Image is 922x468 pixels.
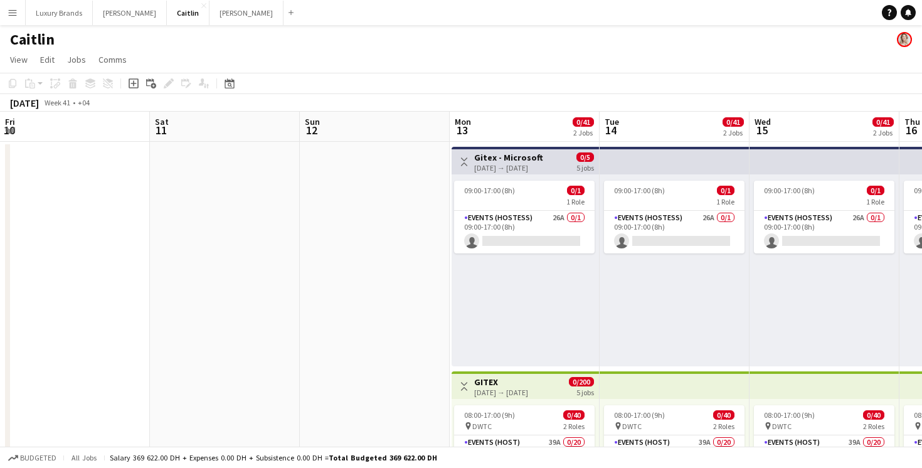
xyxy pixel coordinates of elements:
[474,376,528,388] h3: GITEX
[455,116,471,127] span: Mon
[604,181,744,253] app-job-card: 09:00-17:00 (8h)0/11 RoleEvents (Hostess)26A0/109:00-17:00 (8h)
[26,1,93,25] button: Luxury Brands
[866,197,884,206] span: 1 Role
[567,186,585,195] span: 0/1
[305,116,320,127] span: Sun
[329,453,437,462] span: Total Budgeted 369 622.00 DH
[35,51,60,68] a: Edit
[93,1,167,25] button: [PERSON_NAME]
[897,32,912,47] app-user-avatar: Kelly Burt
[723,117,744,127] span: 0/41
[453,123,471,137] span: 13
[464,410,515,420] span: 08:00-17:00 (9h)
[573,128,593,137] div: 2 Jobs
[98,54,127,65] span: Comms
[772,422,792,431] span: DWTC
[563,422,585,431] span: 2 Roles
[753,123,771,137] span: 15
[716,197,734,206] span: 1 Role
[872,117,894,127] span: 0/41
[474,152,543,163] h3: Gitex - Microsoft
[764,410,815,420] span: 08:00-17:00 (9h)
[576,386,594,397] div: 5 jobs
[78,98,90,107] div: +04
[755,116,771,127] span: Wed
[573,117,594,127] span: 0/41
[614,186,665,195] span: 09:00-17:00 (8h)
[563,410,585,420] span: 0/40
[153,123,169,137] span: 11
[605,116,619,127] span: Tue
[5,116,15,127] span: Fri
[717,186,734,195] span: 0/1
[569,377,594,386] span: 0/200
[474,388,528,397] div: [DATE] → [DATE]
[867,186,884,195] span: 0/1
[604,211,744,253] app-card-role: Events (Hostess)26A0/109:00-17:00 (8h)
[209,1,283,25] button: [PERSON_NAME]
[622,422,642,431] span: DWTC
[62,51,91,68] a: Jobs
[303,123,320,137] span: 12
[713,410,734,420] span: 0/40
[863,422,884,431] span: 2 Roles
[155,116,169,127] span: Sat
[69,453,99,462] span: All jobs
[723,128,743,137] div: 2 Jobs
[93,51,132,68] a: Comms
[863,410,884,420] span: 0/40
[603,123,619,137] span: 14
[67,54,86,65] span: Jobs
[10,54,28,65] span: View
[754,211,894,253] app-card-role: Events (Hostess)26A0/109:00-17:00 (8h)
[873,128,893,137] div: 2 Jobs
[110,453,437,462] div: Salary 369 622.00 DH + Expenses 0.00 DH + Subsistence 0.00 DH =
[576,152,594,162] span: 0/5
[474,163,543,173] div: [DATE] → [DATE]
[20,454,56,462] span: Budgeted
[764,186,815,195] span: 09:00-17:00 (8h)
[41,98,73,107] span: Week 41
[576,162,594,173] div: 5 jobs
[3,123,15,137] span: 10
[472,422,492,431] span: DWTC
[903,123,920,137] span: 16
[5,51,33,68] a: View
[167,1,209,25] button: Caitlin
[40,54,55,65] span: Edit
[10,97,39,109] div: [DATE]
[454,211,595,253] app-card-role: Events (Hostess)26A0/109:00-17:00 (8h)
[566,197,585,206] span: 1 Role
[754,181,894,253] app-job-card: 09:00-17:00 (8h)0/11 RoleEvents (Hostess)26A0/109:00-17:00 (8h)
[10,30,55,49] h1: Caitlin
[454,181,595,253] app-job-card: 09:00-17:00 (8h)0/11 RoleEvents (Hostess)26A0/109:00-17:00 (8h)
[6,451,58,465] button: Budgeted
[614,410,665,420] span: 08:00-17:00 (9h)
[464,186,515,195] span: 09:00-17:00 (8h)
[904,116,920,127] span: Thu
[713,422,734,431] span: 2 Roles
